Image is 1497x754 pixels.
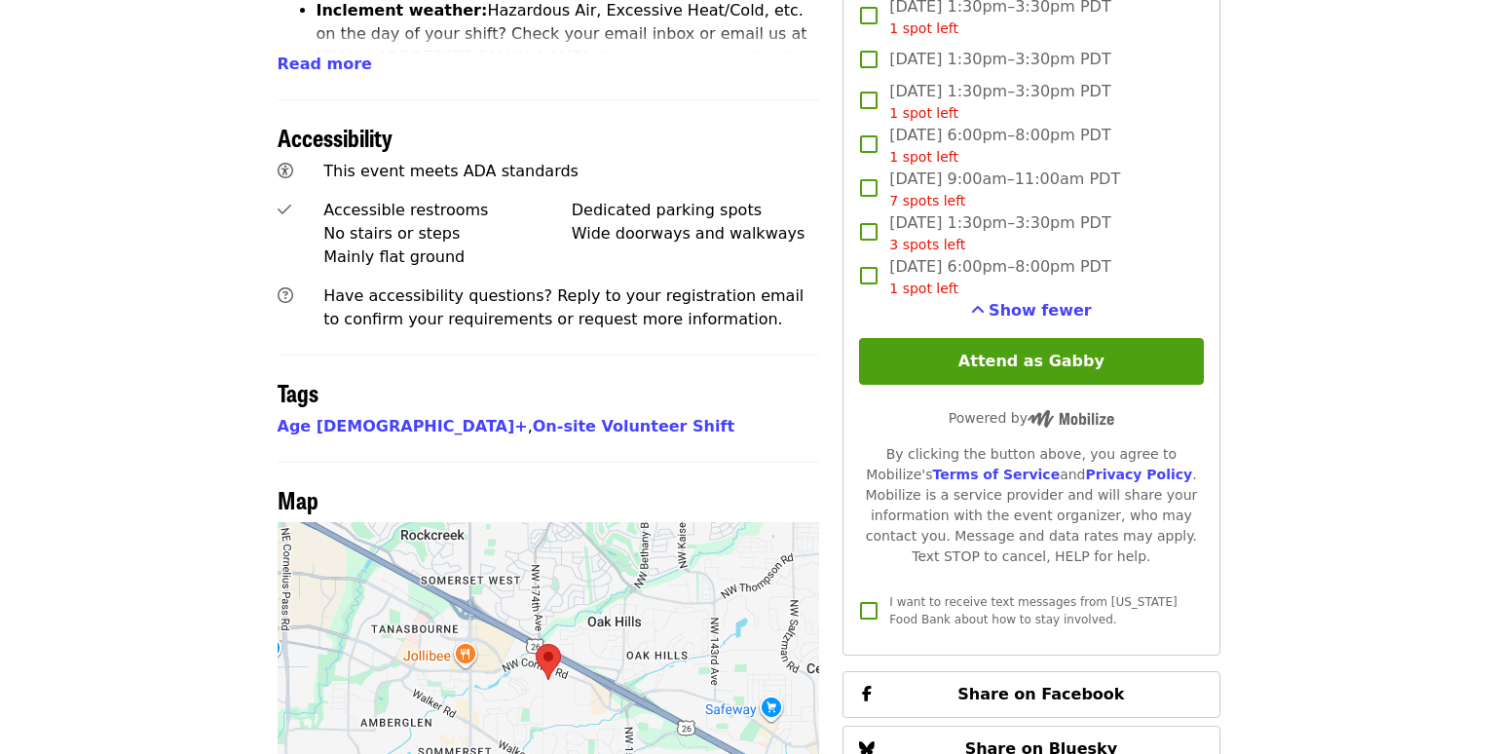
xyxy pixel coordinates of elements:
div: Wide doorways and walkways [572,222,820,245]
div: Dedicated parking spots [572,199,820,222]
span: 3 spots left [889,237,965,252]
span: Read more [278,55,372,73]
i: universal-access icon [278,162,293,180]
div: No stairs or steps [323,222,572,245]
i: question-circle icon [278,286,293,305]
span: [DATE] 1:30pm–3:30pm PDT [889,48,1110,71]
button: Attend as Gabby [859,338,1203,385]
span: [DATE] 1:30pm–3:30pm PDT [889,211,1110,255]
div: Accessible restrooms [323,199,572,222]
span: I want to receive text messages from [US_STATE] Food Bank about how to stay involved. [889,595,1177,626]
strong: Inclement weather: [317,1,488,19]
span: , [278,417,533,435]
span: This event meets ADA standards [323,162,579,180]
button: See more timeslots [971,299,1092,322]
span: Tags [278,375,318,409]
span: [DATE] 6:00pm–8:00pm PDT [889,124,1110,168]
span: Map [278,482,318,516]
a: Privacy Policy [1085,467,1192,482]
span: 1 spot left [889,20,958,36]
div: Mainly flat ground [323,245,572,269]
span: Show fewer [989,301,1092,320]
span: 1 spot left [889,105,958,121]
img: Powered by Mobilize [1028,410,1114,428]
i: check icon [278,201,291,219]
span: [DATE] 1:30pm–3:30pm PDT [889,80,1110,124]
a: Terms of Service [932,467,1060,482]
span: 1 spot left [889,281,958,296]
span: [DATE] 9:00am–11:00am PDT [889,168,1120,211]
a: Age [DEMOGRAPHIC_DATA]+ [278,417,528,435]
span: 1 spot left [889,149,958,165]
div: By clicking the button above, you agree to Mobilize's and . Mobilize is a service provider and wi... [859,444,1203,567]
span: 7 spots left [889,193,965,208]
a: On-site Volunteer Shift [533,417,734,435]
button: Read more [278,53,372,76]
span: Accessibility [278,120,393,154]
span: Have accessibility questions? Reply to your registration email to confirm your requirements or re... [323,286,804,328]
span: Share on Facebook [957,685,1124,703]
button: Share on Facebook [842,671,1219,718]
span: Powered by [949,410,1114,426]
span: [DATE] 6:00pm–8:00pm PDT [889,255,1110,299]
